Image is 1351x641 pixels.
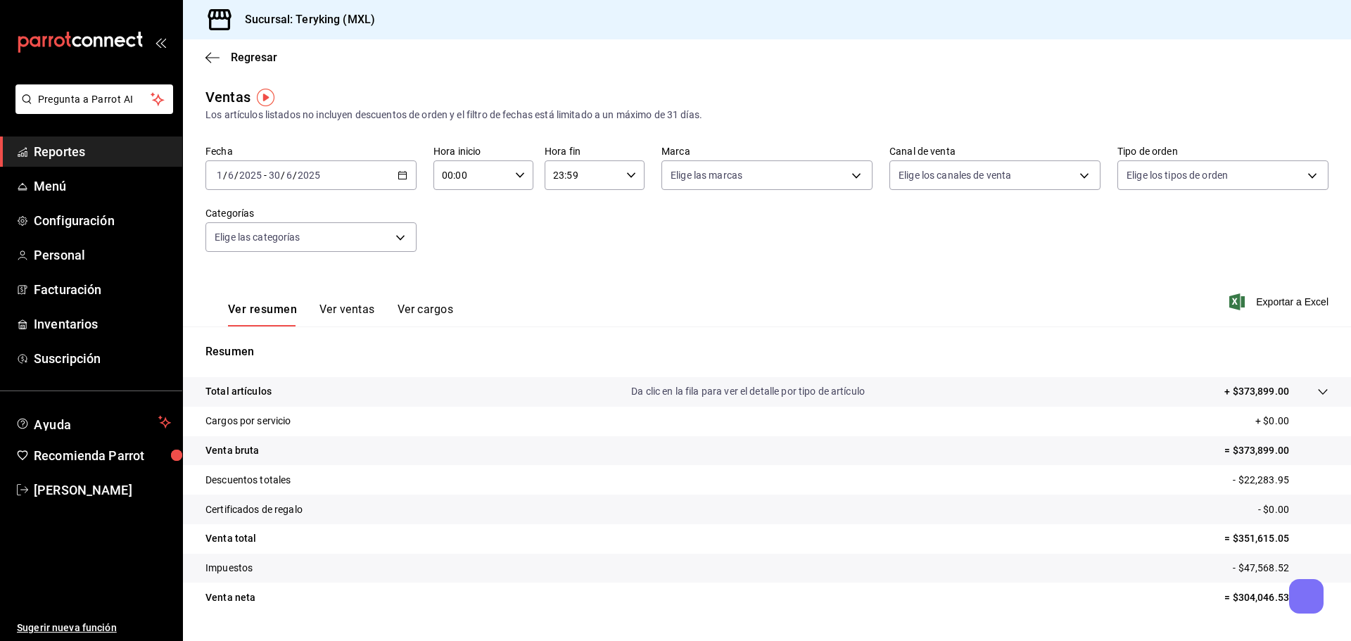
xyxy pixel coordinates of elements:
[205,473,291,488] p: Descuentos totales
[227,170,234,181] input: --
[631,384,865,399] p: Da clic en la fila para ver el detalle por tipo de artículo
[10,102,173,117] a: Pregunta a Parrot AI
[264,170,267,181] span: -
[205,531,256,546] p: Venta total
[1232,293,1328,310] button: Exportar a Excel
[433,146,533,156] label: Hora inicio
[231,51,277,64] span: Regresar
[257,89,274,106] img: Tooltip marker
[205,87,250,108] div: Ventas
[899,168,1011,182] span: Elige los canales de venta
[239,170,262,181] input: ----
[205,146,417,156] label: Fecha
[205,51,277,64] button: Regresar
[34,280,171,299] span: Facturación
[205,590,255,605] p: Venta neta
[1224,531,1328,546] p: = $351,615.05
[34,414,153,431] span: Ayuda
[319,303,375,326] button: Ver ventas
[155,37,166,48] button: open_drawer_menu
[228,303,453,326] div: navigation tabs
[1255,414,1328,429] p: + $0.00
[281,170,285,181] span: /
[223,170,227,181] span: /
[1117,146,1328,156] label: Tipo de orden
[205,443,259,458] p: Venta bruta
[1224,590,1328,605] p: = $304,046.53
[34,246,171,265] span: Personal
[205,502,303,517] p: Certificados de regalo
[1258,502,1328,517] p: - $0.00
[297,170,321,181] input: ----
[205,343,1328,360] p: Resumen
[205,108,1328,122] div: Los artículos listados no incluyen descuentos de orden y el filtro de fechas está limitado a un m...
[34,315,171,334] span: Inventarios
[661,146,873,156] label: Marca
[234,170,239,181] span: /
[34,142,171,161] span: Reportes
[17,621,171,635] span: Sugerir nueva función
[293,170,297,181] span: /
[1233,561,1328,576] p: - $47,568.52
[545,146,645,156] label: Hora fin
[398,303,454,326] button: Ver cargos
[671,168,742,182] span: Elige las marcas
[234,11,375,28] h3: Sucursal: Teryking (MXL)
[34,446,171,465] span: Recomienda Parrot
[205,384,272,399] p: Total artículos
[889,146,1101,156] label: Canal de venta
[1224,384,1289,399] p: + $373,899.00
[216,170,223,181] input: --
[268,170,281,181] input: --
[34,349,171,368] span: Suscripción
[34,177,171,196] span: Menú
[205,208,417,218] label: Categorías
[34,211,171,230] span: Configuración
[34,481,171,500] span: [PERSON_NAME]
[1233,473,1328,488] p: - $22,283.95
[286,170,293,181] input: --
[1224,443,1328,458] p: = $373,899.00
[1127,168,1228,182] span: Elige los tipos de orden
[205,561,253,576] p: Impuestos
[228,303,297,326] button: Ver resumen
[38,92,151,107] span: Pregunta a Parrot AI
[215,230,300,244] span: Elige las categorías
[15,84,173,114] button: Pregunta a Parrot AI
[205,414,291,429] p: Cargos por servicio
